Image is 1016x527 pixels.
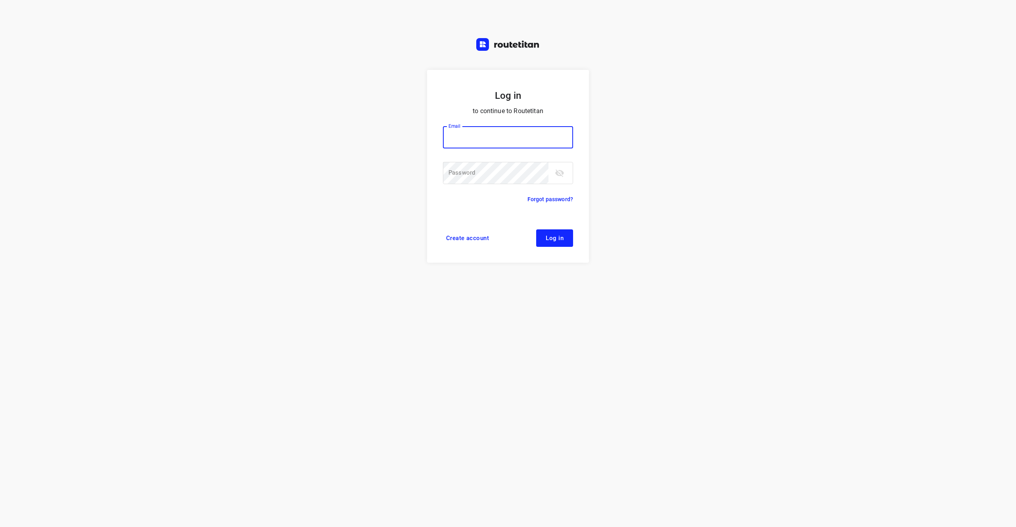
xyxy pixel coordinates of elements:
[443,89,573,102] h5: Log in
[476,38,540,53] a: Routetitan
[552,165,568,181] button: toggle password visibility
[527,194,573,204] a: Forgot password?
[443,106,573,117] p: to continue to Routetitan
[476,38,540,51] img: Routetitan
[536,229,573,247] button: Log in
[446,235,489,241] span: Create account
[546,235,564,241] span: Log in
[443,229,492,247] a: Create account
